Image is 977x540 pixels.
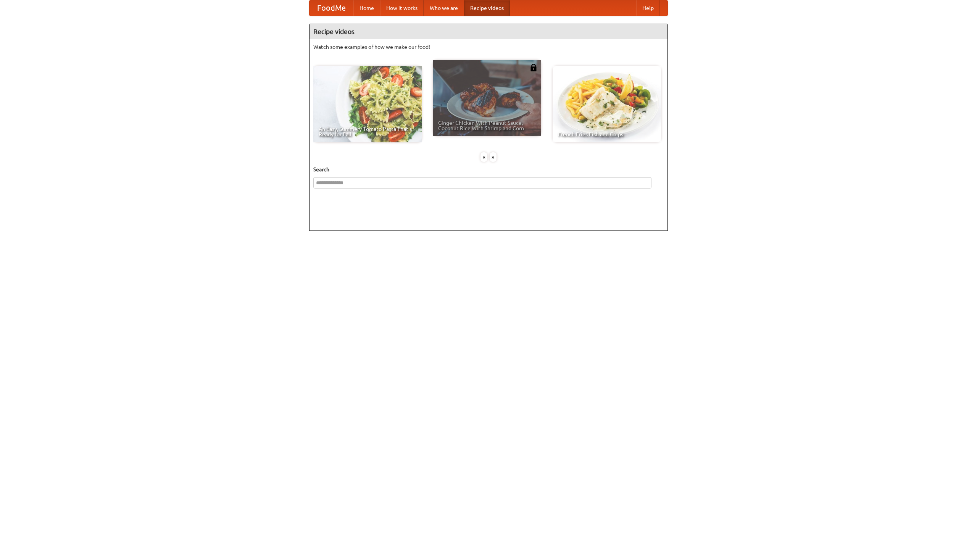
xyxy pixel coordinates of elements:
[310,24,667,39] h4: Recipe videos
[464,0,510,16] a: Recipe videos
[558,132,656,137] span: French Fries Fish and Chips
[424,0,464,16] a: Who we are
[380,0,424,16] a: How it works
[313,43,664,51] p: Watch some examples of how we make our food!
[319,126,416,137] span: An Easy, Summery Tomato Pasta That's Ready for Fall
[313,166,664,173] h5: Search
[530,64,537,71] img: 483408.png
[553,66,661,142] a: French Fries Fish and Chips
[480,152,487,162] div: «
[490,152,497,162] div: »
[310,0,353,16] a: FoodMe
[636,0,660,16] a: Help
[313,66,422,142] a: An Easy, Summery Tomato Pasta That's Ready for Fall
[353,0,380,16] a: Home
